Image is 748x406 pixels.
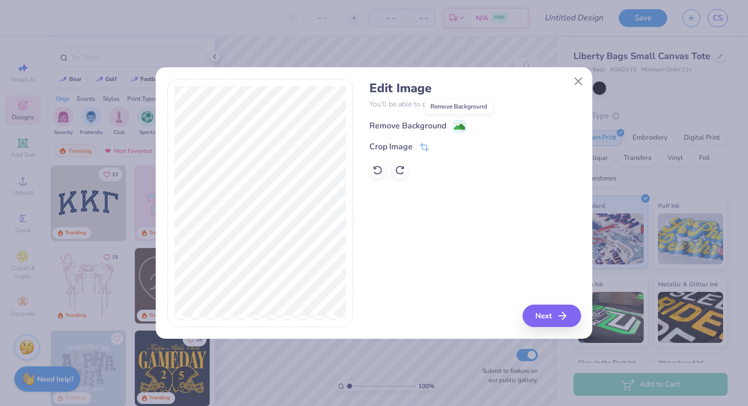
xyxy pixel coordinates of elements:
[369,81,581,96] h4: Edit Image
[523,305,581,327] button: Next
[425,99,493,114] div: Remove Background
[369,141,413,153] div: Crop Image
[369,120,446,132] div: Remove Background
[569,72,588,91] button: Close
[369,99,581,110] p: You’ll be able to do all of this later too.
